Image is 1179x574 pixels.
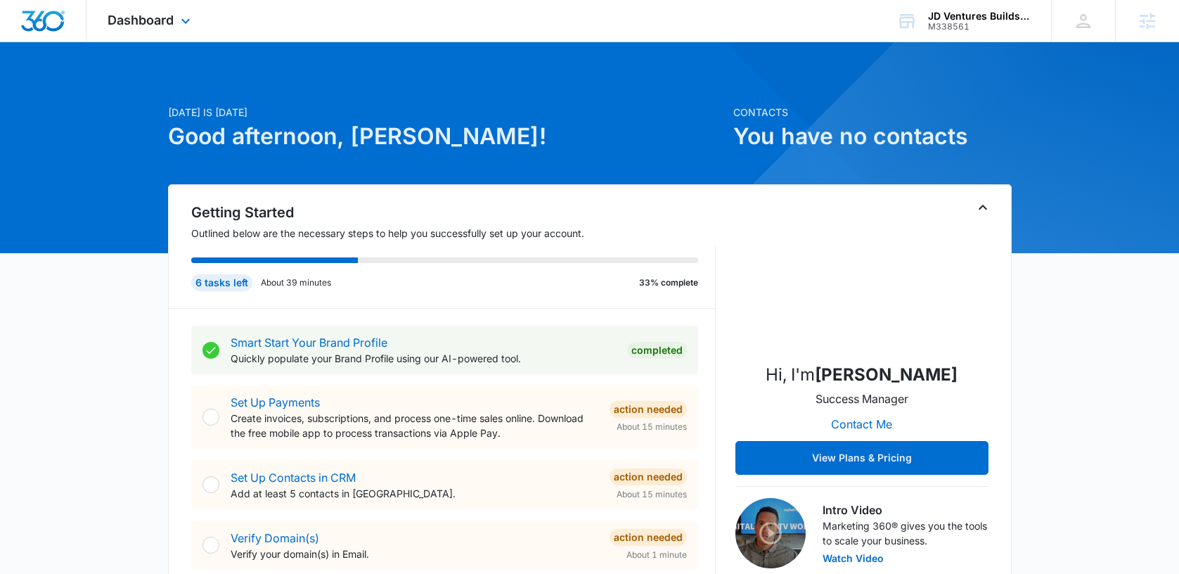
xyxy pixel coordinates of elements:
p: Verify your domain(s) in Email. [231,547,598,561]
p: Add at least 5 contacts in [GEOGRAPHIC_DATA]. [231,486,598,501]
a: Smart Start Your Brand Profile [231,336,387,350]
p: Quickly populate your Brand Profile using our AI-powered tool. [231,351,616,366]
a: Set Up Contacts in CRM [231,471,356,485]
button: Contact Me [817,407,906,441]
p: 33% complete [639,276,698,289]
a: Verify Domain(s) [231,531,319,545]
span: About 1 minute [626,549,687,561]
div: Completed [627,342,687,359]
div: Action Needed [610,401,687,418]
h3: Intro Video [823,502,988,518]
p: Hi, I'm [766,362,958,388]
p: Outlined below are the necessary steps to help you successfully set up your account. [191,226,716,241]
span: About 15 minutes [617,488,687,501]
p: Success Manager [816,390,908,407]
p: About 39 minutes [261,276,331,289]
h2: Getting Started [191,202,716,223]
div: Action Needed [610,468,687,485]
h1: Good afternoon, [PERSON_NAME]! [168,120,725,153]
div: 6 tasks left [191,274,252,291]
div: Action Needed [610,529,687,546]
p: Marketing 360® gives you the tools to scale your business. [823,518,988,548]
button: View Plans & Pricing [735,441,988,475]
button: Toggle Collapse [974,199,991,216]
div: account id [928,22,1031,32]
img: Intro Video [735,498,806,568]
strong: [PERSON_NAME] [815,364,958,385]
button: Watch Video [823,554,884,563]
p: Create invoices, subscriptions, and process one-time sales online. Download the free mobile app t... [231,411,598,440]
img: Thomas Baron [792,210,932,351]
span: Dashboard [108,13,174,27]
span: About 15 minutes [617,421,687,433]
p: Contacts [733,105,1012,120]
a: Set Up Payments [231,395,320,409]
div: account name [928,11,1031,22]
p: [DATE] is [DATE] [168,105,725,120]
h1: You have no contacts [733,120,1012,153]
